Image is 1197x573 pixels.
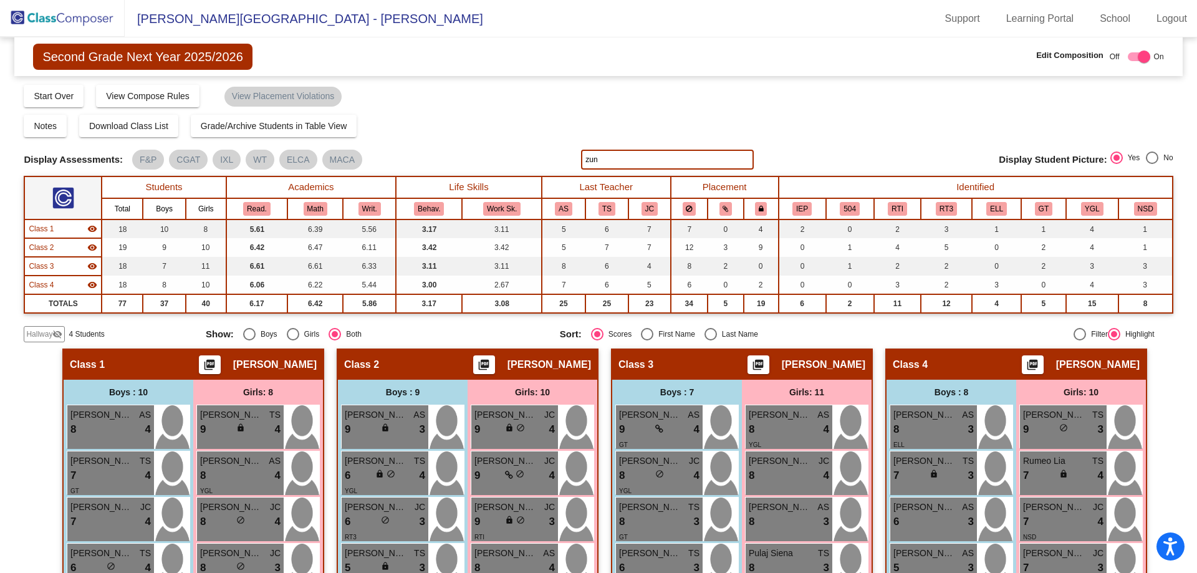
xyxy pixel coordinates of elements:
span: 7 [70,468,76,484]
span: Download Class List [89,121,168,131]
span: lock [381,423,390,432]
span: 4 [275,468,281,484]
span: AS [269,455,281,468]
mat-icon: visibility [87,261,97,271]
button: Notes [24,115,67,137]
td: 4 [628,257,671,276]
span: 4 [824,421,829,438]
button: Print Students Details [199,355,221,374]
td: 6 [671,276,708,294]
span: Hallway [26,329,52,340]
button: Work Sk. [483,202,521,216]
mat-icon: visibility [87,224,97,234]
span: 9 [474,468,480,484]
span: Class 2 [29,242,54,253]
td: 3 [708,238,744,257]
td: 7 [585,238,628,257]
mat-radio-group: Select an option [206,328,550,340]
div: Filter [1086,329,1108,340]
span: do_not_disturb_alt [1059,423,1068,432]
button: 504 [840,202,860,216]
span: [PERSON_NAME] [PERSON_NAME] [345,455,407,468]
th: Tiffany Sofranko [585,198,628,219]
th: Angelique Sheehan [542,198,585,219]
th: Life Skills [396,176,542,198]
td: 5.86 [343,294,396,313]
mat-radio-group: Select an option [560,328,905,340]
span: Show: [206,329,234,340]
td: 12 [921,294,971,313]
td: Patricia Leister - No Class Name [24,276,102,294]
span: View Compose Rules [106,91,190,101]
th: English Language Learner [972,198,1022,219]
div: Girls: 8 [193,380,323,405]
span: [PERSON_NAME] Sienna [1023,408,1085,421]
th: Total [102,198,143,219]
a: Support [935,9,990,29]
span: Off [1110,51,1120,62]
td: 4 [972,294,1022,313]
td: 2 [874,257,921,276]
span: AS [688,408,699,421]
button: Start Over [24,85,84,107]
td: TOTALS [24,294,102,313]
td: 3 [972,276,1022,294]
td: 25 [585,294,628,313]
mat-icon: visibility [87,280,97,290]
th: Last Teacher [542,176,671,198]
td: 3.11 [396,257,462,276]
button: IEP [792,202,812,216]
td: 5 [628,276,671,294]
td: Amy DePasquale - No Class Name [24,219,102,238]
td: 6.06 [226,276,287,294]
td: 18 [102,257,143,276]
td: 4 [1066,276,1118,294]
td: 1 [1021,219,1065,238]
span: TS [1092,455,1103,468]
th: Individualized Education Plan [779,198,826,219]
th: Keep with students [708,198,744,219]
td: 1 [826,238,874,257]
div: Boys : 8 [887,380,1016,405]
span: [PERSON_NAME] [893,455,956,468]
span: Start Over [34,91,74,101]
button: RTI [888,202,907,216]
span: [PERSON_NAME][GEOGRAPHIC_DATA] - [PERSON_NAME] [125,9,483,29]
td: 19 [102,238,143,257]
td: 34 [671,294,708,313]
td: 10 [143,219,185,238]
td: 3.42 [462,238,541,257]
td: 10 [186,276,226,294]
td: 10 [186,238,226,257]
span: TS [414,455,425,468]
span: [PERSON_NAME] [70,408,133,421]
mat-chip: CGAT [169,150,208,170]
span: 3 [968,421,974,438]
button: Grade/Archive Students in Table View [191,115,357,137]
td: 8 [671,257,708,276]
th: New Student to District [1118,198,1173,219]
span: Class 4 [893,359,928,371]
span: 9 [345,421,350,438]
span: 8 [893,421,899,438]
td: 3 [921,219,971,238]
td: 77 [102,294,143,313]
div: Boys [256,329,277,340]
button: AS [555,202,572,216]
span: 8 [619,468,625,484]
div: Highlight [1120,329,1155,340]
td: 0 [826,219,874,238]
span: Rumeo Lia [1023,455,1085,468]
span: Display Student Picture: [999,154,1107,165]
span: 4 [275,421,281,438]
span: 9 [619,421,625,438]
td: 2 [1021,238,1065,257]
button: Download Class List [79,115,178,137]
span: Grade/Archive Students in Table View [201,121,347,131]
th: Identified [779,176,1173,198]
span: AS [962,408,974,421]
td: 6 [585,276,628,294]
td: 8 [542,257,585,276]
div: Yes [1123,152,1140,163]
mat-chip: F&P [132,150,164,170]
